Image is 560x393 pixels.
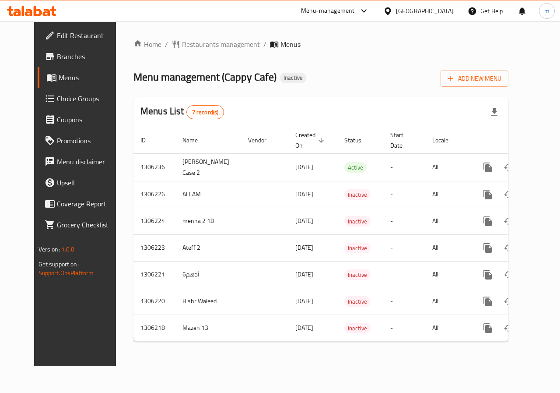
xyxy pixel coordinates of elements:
td: 1306220 [133,288,175,315]
span: Menus [280,39,301,50]
td: All [425,234,470,261]
a: Menu disclaimer [38,151,128,172]
button: Change Status [498,184,519,205]
span: Menu management ( Cappy Cafe ) [133,67,276,87]
button: more [477,291,498,312]
nav: breadcrumb [133,39,508,50]
span: Edit Restaurant [57,30,121,41]
a: Support.OpsPlatform [38,267,94,279]
a: Promotions [38,130,128,151]
td: All [425,208,470,234]
td: [PERSON_NAME] Case 2 [175,153,241,181]
td: Ateff 2 [175,234,241,261]
td: أدهم6 [175,261,241,288]
span: Inactive [344,297,371,307]
td: 1306218 [133,315,175,341]
span: [DATE] [295,322,313,333]
td: All [425,181,470,208]
li: / [165,39,168,50]
span: Start Date [390,130,415,151]
span: 1.0.0 [61,244,75,255]
button: Change Status [498,211,519,232]
span: Inactive [344,190,371,200]
span: Created On [295,130,327,151]
button: Add New Menu [441,71,508,87]
td: - [383,208,425,234]
div: Inactive [344,269,371,280]
td: - [383,288,425,315]
a: Grocery Checklist [38,214,128,235]
a: Coupons [38,109,128,130]
span: Inactive [344,323,371,333]
span: 7 record(s) [187,108,224,117]
span: [DATE] [295,295,313,307]
td: - [383,234,425,261]
div: Total records count [186,105,224,119]
button: more [477,184,498,205]
span: Name [182,135,209,145]
a: Home [133,39,161,50]
td: 1306236 [133,153,175,181]
td: - [383,315,425,341]
button: more [477,318,498,339]
td: - [383,153,425,181]
div: Export file [484,102,505,123]
span: Coverage Report [57,198,121,209]
span: Add New Menu [448,73,501,84]
button: Change Status [498,318,519,339]
span: Menu disclaimer [57,156,121,167]
span: Version: [38,244,60,255]
span: [DATE] [295,188,313,200]
h2: Menus List [140,105,224,119]
div: Inactive [344,216,371,227]
a: Upsell [38,172,128,193]
span: [DATE] [295,269,313,280]
span: [DATE] [295,161,313,173]
li: / [263,39,266,50]
span: ID [140,135,157,145]
span: Get support on: [38,258,79,270]
td: All [425,153,470,181]
span: Inactive [344,270,371,280]
button: more [477,264,498,285]
button: more [477,157,498,178]
span: Choice Groups [57,93,121,104]
span: Status [344,135,373,145]
button: Change Status [498,157,519,178]
span: Coupons [57,114,121,125]
td: Bishr Waleed [175,288,241,315]
td: - [383,181,425,208]
a: Choice Groups [38,88,128,109]
span: Grocery Checklist [57,220,121,230]
td: All [425,315,470,341]
span: Active [344,163,367,173]
td: All [425,288,470,315]
a: Coverage Report [38,193,128,214]
span: Menus [59,72,121,83]
span: m [544,6,549,16]
span: Inactive [344,243,371,253]
div: [GEOGRAPHIC_DATA] [396,6,454,16]
td: 1306224 [133,208,175,234]
a: Restaurants management [171,39,260,50]
button: Change Status [498,264,519,285]
button: more [477,211,498,232]
td: All [425,261,470,288]
td: 1306226 [133,181,175,208]
td: 1306221 [133,261,175,288]
div: Menu-management [301,6,355,16]
a: Menus [38,67,128,88]
button: Change Status [498,237,519,258]
td: menna 2 18 [175,208,241,234]
td: - [383,261,425,288]
div: Inactive [280,73,306,83]
span: Vendor [248,135,278,145]
span: Promotions [57,135,121,146]
span: Restaurants management [182,39,260,50]
td: 1306223 [133,234,175,261]
a: Branches [38,46,128,67]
